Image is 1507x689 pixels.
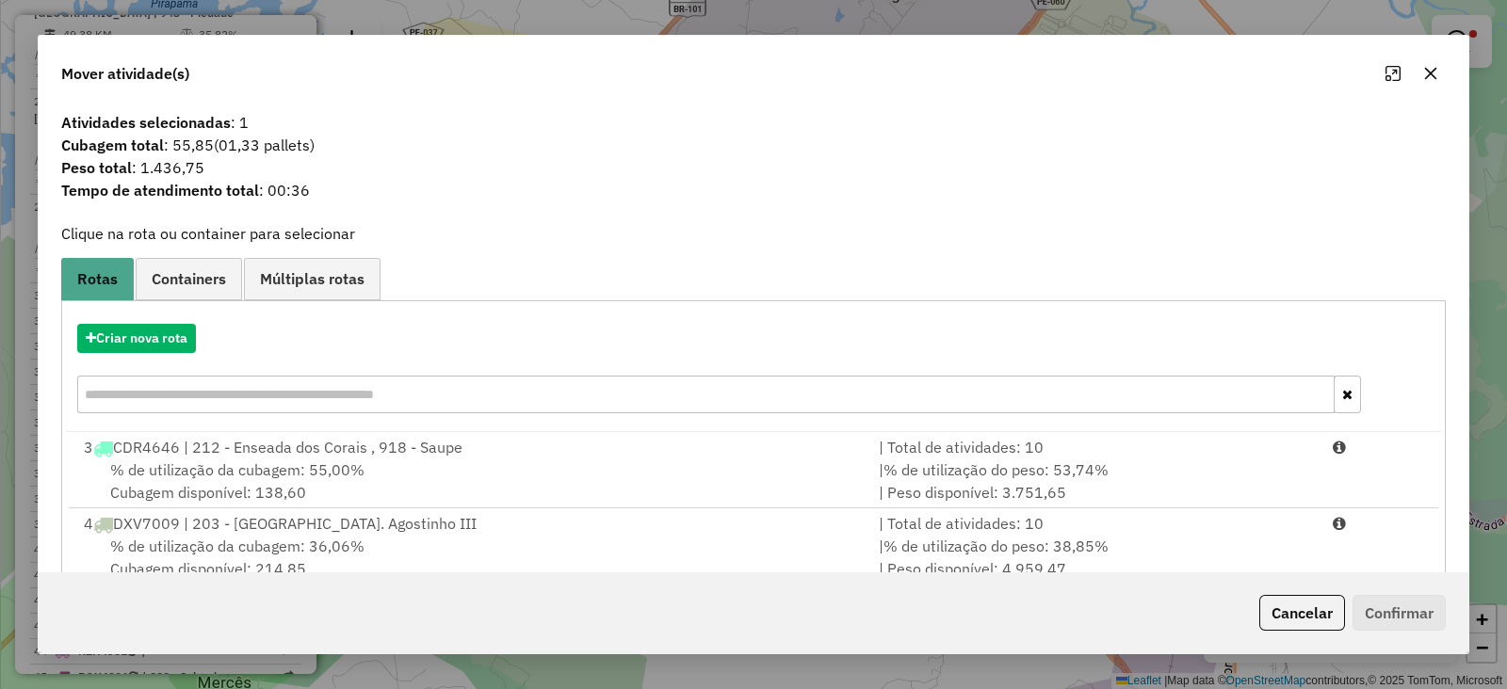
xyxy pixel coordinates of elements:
[61,158,132,177] strong: Peso total
[152,271,226,286] span: Containers
[61,113,231,132] strong: Atividades selecionadas
[1259,595,1345,631] button: Cancelar
[867,458,1321,504] div: | | Peso disponível: 3.751,65
[77,324,196,353] button: Criar nova rota
[214,136,315,154] span: (01,33 pallets)
[110,460,365,479] span: % de utilização da cubagem: 55,00%
[61,222,355,245] label: Clique na rota ou container para selecionar
[73,512,867,535] div: 4 DXV7009 | 203 - [GEOGRAPHIC_DATA]. Agostinho III
[867,512,1321,535] div: | Total de atividades: 10
[110,537,365,555] span: % de utilização da cubagem: 36,06%
[61,136,164,154] strong: Cubagem total
[883,460,1109,479] span: % de utilização do peso: 53,74%
[260,271,365,286] span: Múltiplas rotas
[1333,440,1346,455] i: Porcentagens após mover as atividades: Cubagem: 73,13% Peso: 71,46%
[867,535,1321,580] div: | | Peso disponível: 4.959,47
[77,271,118,286] span: Rotas
[50,111,1457,134] span: : 1
[883,537,1109,555] span: % de utilização do peso: 38,85%
[61,62,189,85] span: Mover atividade(s)
[73,436,867,458] div: 3 CDR4646 | 212 - Enseada dos Corais , 918 - Saupe
[50,156,1457,179] span: : 1.436,75
[867,436,1321,458] div: | Total de atividades: 10
[73,458,867,504] div: Cubagem disponível: 138,60
[1378,58,1408,88] button: Maximize
[73,535,867,580] div: Cubagem disponível: 214,85
[1333,516,1346,531] i: Porcentagens após mover as atividades: Cubagem: 52,68% Peso: 56,56%
[50,179,1457,201] span: : 00:36
[50,134,1457,156] span: : 55,85
[61,181,259,200] strong: Tempo de atendimento total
